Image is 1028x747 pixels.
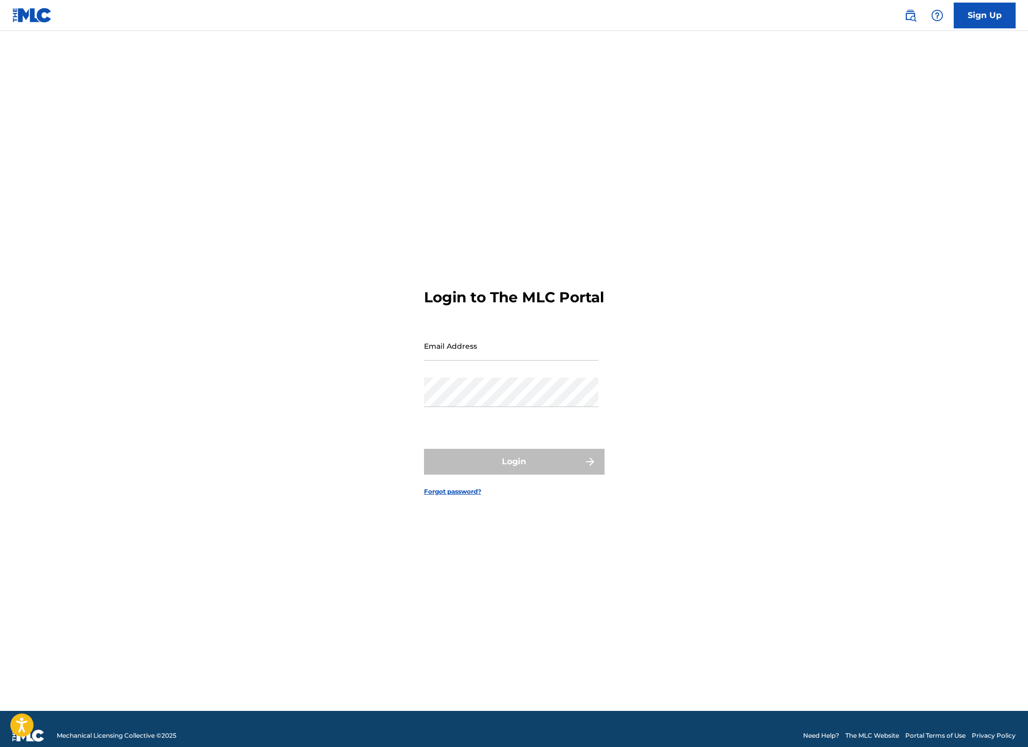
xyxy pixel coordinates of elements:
div: Help [927,5,948,26]
a: Forgot password? [424,487,481,496]
h3: Login to The MLC Portal [424,288,604,306]
img: help [931,9,943,22]
a: Need Help? [803,731,839,740]
img: search [904,9,917,22]
a: Sign Up [954,3,1016,28]
a: The MLC Website [845,731,899,740]
a: Portal Terms of Use [905,731,966,740]
a: Privacy Policy [972,731,1016,740]
iframe: Chat Widget [976,697,1028,747]
span: Mechanical Licensing Collective © 2025 [57,731,176,740]
img: MLC Logo [12,8,52,23]
a: Public Search [900,5,921,26]
img: logo [12,729,44,742]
